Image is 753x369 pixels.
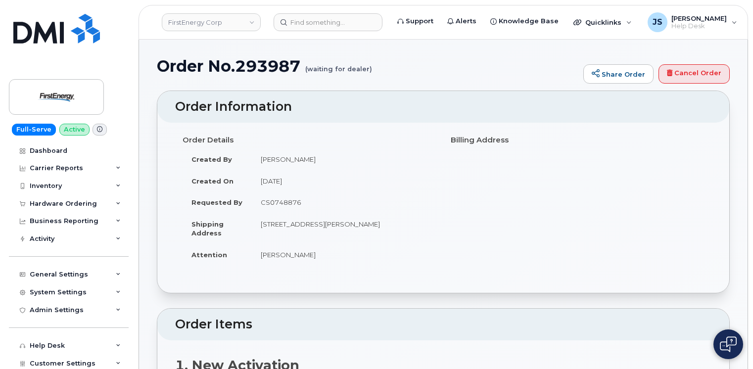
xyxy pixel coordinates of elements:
[659,64,730,84] a: Cancel Order
[157,57,578,75] h1: Order No.293987
[191,198,242,206] strong: Requested By
[252,191,436,213] td: CS0748876
[720,336,737,352] img: Open chat
[175,100,711,114] h2: Order Information
[252,148,436,170] td: [PERSON_NAME]
[175,318,711,331] h2: Order Items
[191,220,224,237] strong: Shipping Address
[191,155,232,163] strong: Created By
[183,136,436,144] h4: Order Details
[583,64,654,84] a: Share Order
[252,244,436,266] td: [PERSON_NAME]
[451,136,704,144] h4: Billing Address
[252,213,436,244] td: [STREET_ADDRESS][PERSON_NAME]
[252,170,436,192] td: [DATE]
[191,251,227,259] strong: Attention
[305,57,372,73] small: (waiting for dealer)
[191,177,234,185] strong: Created On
